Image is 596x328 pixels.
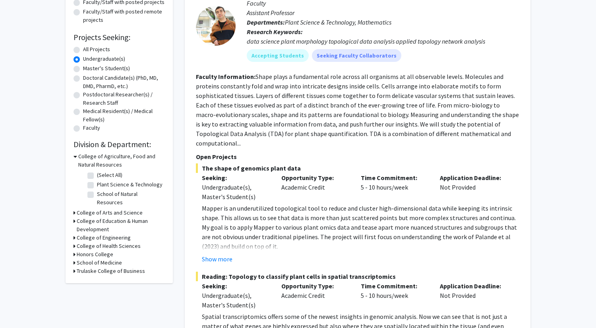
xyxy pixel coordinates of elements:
[77,267,145,275] h3: Trulaske College of Business
[247,18,285,26] b: Departments:
[77,242,141,250] h3: College of Health Sciences
[202,173,269,182] p: Seeking:
[83,45,110,54] label: All Projects
[196,152,519,161] p: Open Projects
[440,173,507,182] p: Application Deadline:
[355,173,434,201] div: 5 - 10 hours/week
[77,234,131,242] h3: College of Engineering
[83,124,100,132] label: Faculty
[202,254,232,264] button: Show more
[77,250,113,259] h3: Honors College
[83,74,165,90] label: Doctoral Candidate(s) (PhD, MD, DMD, PharmD, etc.)
[77,217,165,234] h3: College of Education & Human Development
[196,73,255,81] b: Faculty Information:
[281,173,349,182] p: Opportunity Type:
[275,173,355,201] div: Academic Credit
[196,163,519,173] span: The shape of genomics plant data
[247,28,303,36] b: Research Keywords:
[83,90,165,107] label: Postdoctoral Researcher(s) / Research Staff
[97,180,163,189] label: Plant Science & Technology
[247,8,519,17] p: Assistant Professor
[83,55,125,63] label: Undergraduate(s)
[202,291,269,310] div: Undergraduate(s), Master's Student(s)
[285,18,391,26] span: Plant Science & Technology, Mathematics
[355,281,434,310] div: 5 - 10 hours/week
[202,281,269,291] p: Seeking:
[77,259,122,267] h3: School of Medicine
[83,107,165,124] label: Medical Resident(s) / Medical Fellow(s)
[97,171,122,179] label: (Select All)
[74,33,165,42] h2: Projects Seeking:
[312,49,401,62] mat-chip: Seeking Faculty Collaborators
[281,281,349,291] p: Opportunity Type:
[247,36,519,46] div: data science plant morphology topological data analysis applied topology network analysis
[83,8,165,24] label: Faculty/Staff with posted remote projects
[202,182,269,201] div: Undergraduate(s), Master's Student(s)
[74,140,165,149] h2: Division & Department:
[247,49,309,62] mat-chip: Accepting Students
[83,64,130,73] label: Master's Student(s)
[97,190,163,207] label: School of Natural Resources
[434,281,513,310] div: Not Provided
[196,73,519,147] fg-read-more: Shape plays a fundamental role across all organisms at all observable levels. Molecules and prote...
[202,203,519,251] p: Mapper is an underutilized topological tool to reduce and cluster high-dimensional data while kee...
[361,281,428,291] p: Time Commitment:
[434,173,513,201] div: Not Provided
[77,209,143,217] h3: College of Arts and Science
[78,152,165,169] h3: College of Agriculture, Food and Natural Resources
[440,281,507,291] p: Application Deadline:
[275,281,355,310] div: Academic Credit
[196,272,519,281] span: Reading: Topology to classify plant cells in spatial transcriptomics
[361,173,428,182] p: Time Commitment:
[6,292,34,322] iframe: Chat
